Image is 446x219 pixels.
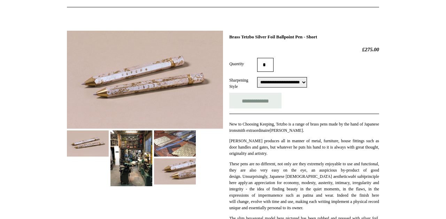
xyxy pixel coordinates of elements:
img: Brass Tetzbo Silver Foil Ballpoint Pen - Short [67,31,223,129]
img: Brass Tetzbo Silver Foil Ballpoint Pen - Short [110,130,152,186]
img: Brass Tetzbo Silver Foil Ballpoint Pen - Short [154,130,196,157]
p: New to Choosing Keeping, Tetzbo is a range of brass pens made by the hand of Japanese ironsmith e... [229,121,379,134]
p: principle here apply: [229,161,379,211]
h1: Brass Tetzbo Silver Foil Ballpoint Pen - Short [229,34,379,40]
span: an appreciation for economy, modesty, austerity, intimacy, irregularity and integrity - the idea ... [229,180,379,210]
img: Brass Tetzbo Silver Foil Ballpoint Pen - Short [67,130,109,157]
em: wabi sabi [348,174,364,179]
span: [PERSON_NAME]. [270,128,304,133]
label: Sharpening Style [229,77,257,90]
span: [PERSON_NAME] produces all in manner of metal, furniture, house fittings such as door handles and... [229,138,379,156]
label: Quantity [229,61,257,67]
span: These pens are no different, not only are they extremely enjoyable to use and functional, they ar... [229,161,379,179]
img: Brass Tetzbo Silver Foil Ballpoint Pen - Short [154,158,196,184]
h2: £275.00 [229,46,379,53]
